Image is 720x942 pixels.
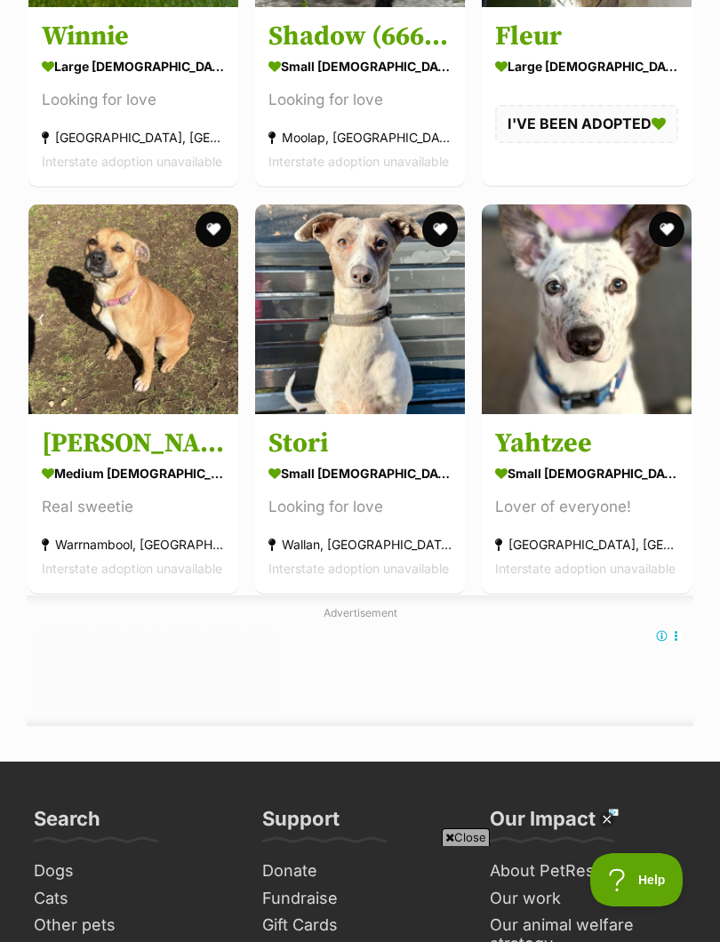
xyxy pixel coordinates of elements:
[255,413,465,594] a: Stori small [DEMOGRAPHIC_DATA] Dog Looking for love Wallan, [GEOGRAPHIC_DATA] Interstate adoption...
[42,126,225,150] div: [GEOGRAPHIC_DATA], [GEOGRAPHIC_DATA]
[268,20,452,54] h3: Shadow (66664)
[495,561,676,576] span: Interstate adoption unavailable
[495,460,678,486] div: small [DEMOGRAPHIC_DATA] Dog
[27,595,693,726] div: Advertisement
[34,806,100,842] h3: Search
[42,532,225,556] div: Warrnambool, [GEOGRAPHIC_DATA]
[42,427,225,460] h3: [PERSON_NAME]
[268,54,452,80] div: small [DEMOGRAPHIC_DATA] Dog
[42,460,225,486] div: medium [DEMOGRAPHIC_DATA] Dog
[268,495,452,519] div: Looking for love
[268,89,452,113] div: Looking for love
[268,427,452,460] h3: Stori
[495,54,678,80] div: large [DEMOGRAPHIC_DATA] Dog
[495,20,678,54] h3: Fleur
[42,155,222,170] span: Interstate adoption unavailable
[42,89,225,113] div: Looking for love
[255,204,465,414] img: Stori
[27,885,237,913] a: Cats
[495,427,678,460] h3: Yahtzee
[196,212,231,247] button: favourite
[42,54,225,80] div: large [DEMOGRAPHIC_DATA] Dog
[268,532,452,556] div: Wallan, [GEOGRAPHIC_DATA]
[255,7,465,188] a: Shadow (66664) small [DEMOGRAPHIC_DATA] Dog Looking for love Moolap, [GEOGRAPHIC_DATA] Interstate...
[268,561,449,576] span: Interstate adoption unavailable
[28,7,238,188] a: Winnie large [DEMOGRAPHIC_DATA] Dog Looking for love [GEOGRAPHIC_DATA], [GEOGRAPHIC_DATA] Interst...
[27,912,237,939] a: Other pets
[649,212,684,247] button: favourite
[422,212,458,247] button: favourite
[495,532,678,556] div: [GEOGRAPHIC_DATA], [GEOGRAPHIC_DATA]
[495,495,678,519] div: Lover of everyone!
[482,204,692,414] img: Yahtzee
[268,155,449,170] span: Interstate adoption unavailable
[27,858,237,885] a: Dogs
[490,806,596,842] h3: Our Impact
[590,853,684,906] iframe: Help Scout Beacon - Open
[42,20,225,54] h3: Winnie
[28,204,238,414] img: Narla
[262,806,340,842] h3: Support
[268,460,452,486] div: small [DEMOGRAPHIC_DATA] Dog
[28,413,238,594] a: [PERSON_NAME] medium [DEMOGRAPHIC_DATA] Dog Real sweetie Warrnambool, [GEOGRAPHIC_DATA] Interstat...
[482,413,692,594] a: Yahtzee small [DEMOGRAPHIC_DATA] Dog Lover of everyone! [GEOGRAPHIC_DATA], [GEOGRAPHIC_DATA] Inte...
[42,561,222,576] span: Interstate adoption unavailable
[495,106,678,143] div: I'VE BEEN ADOPTED
[268,126,452,150] div: Moolap, [GEOGRAPHIC_DATA]
[482,7,692,186] a: Fleur large [DEMOGRAPHIC_DATA] Dog I'VE BEEN ADOPTED favourite
[36,628,684,708] iframe: Advertisement
[36,853,684,933] iframe: Advertisement
[42,495,225,519] div: Real sweetie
